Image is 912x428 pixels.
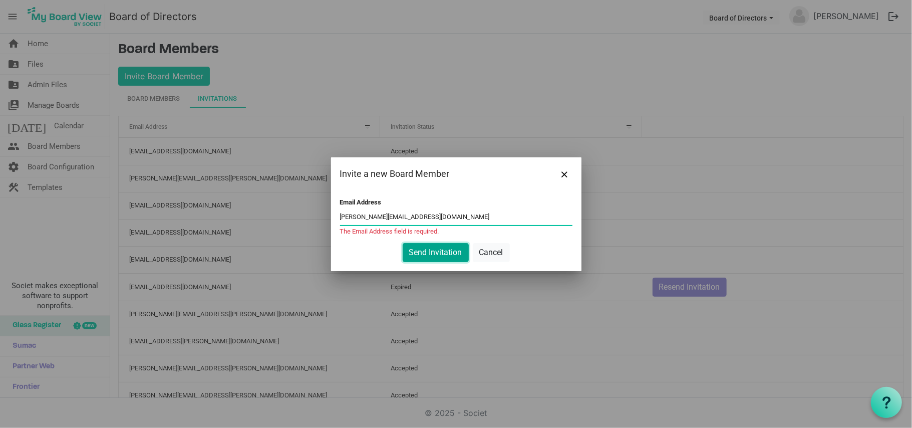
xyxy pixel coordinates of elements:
[340,198,382,206] label: Email Address
[340,228,439,235] span: The Email Address field is required.
[473,243,510,262] button: Cancel
[403,243,469,262] button: Send Invitation
[557,166,572,181] button: Close
[340,166,526,181] div: Invite a new Board Member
